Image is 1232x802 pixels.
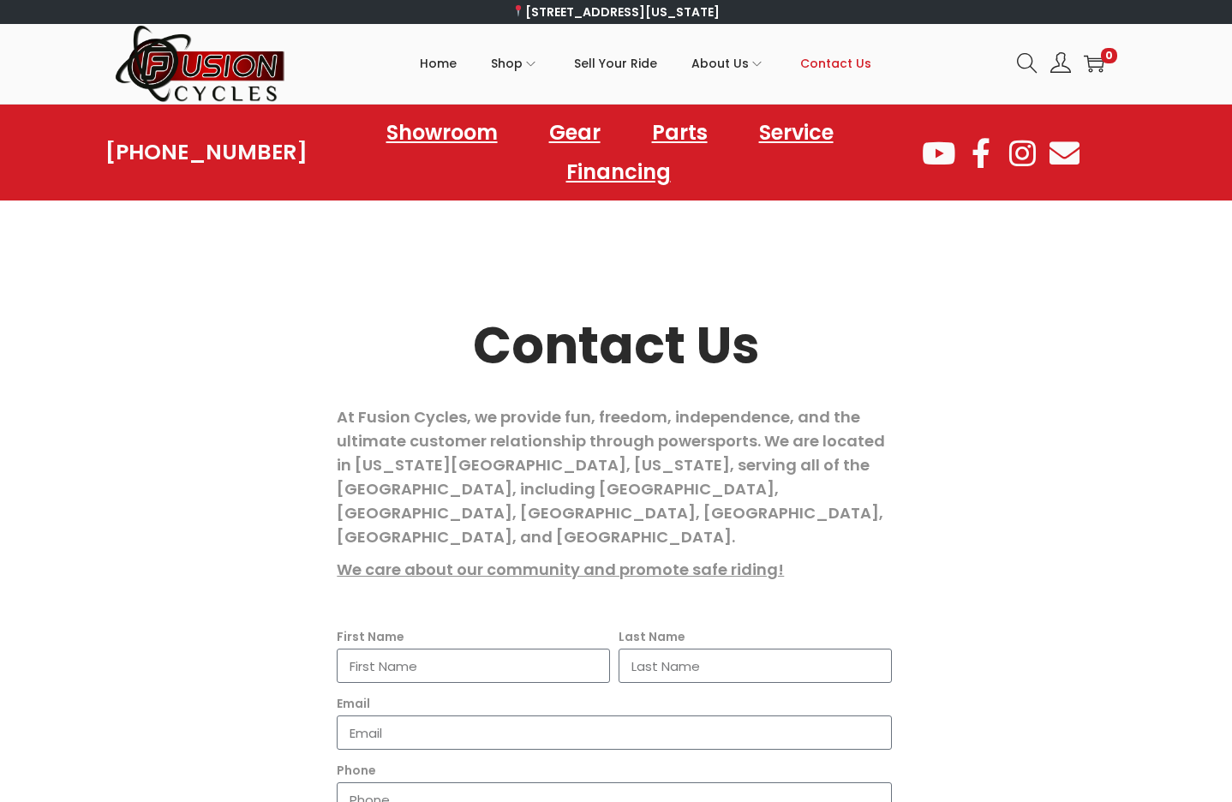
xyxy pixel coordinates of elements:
span: Contact Us [800,42,871,85]
h2: Contact Us [145,320,1087,371]
label: Phone [337,758,376,782]
a: Gear [532,113,618,153]
a: Home [420,25,457,102]
img: 📍 [512,5,524,17]
span: Home [420,42,457,85]
a: [PHONE_NUMBER] [105,141,308,165]
a: About Us [691,25,766,102]
span: We care about our community and promote safe riding! [337,559,784,580]
span: About Us [691,42,749,85]
input: First Name [337,649,610,683]
a: Shop [491,25,540,102]
input: Email [337,715,892,750]
label: Email [337,691,370,715]
a: Service [742,113,851,153]
input: Last Name [619,649,892,683]
span: Sell Your Ride [574,42,657,85]
span: Shop [491,42,523,85]
label: First Name [337,625,404,649]
nav: Primary navigation [286,25,1004,102]
a: Contact Us [800,25,871,102]
a: Financing [549,153,688,192]
a: [STREET_ADDRESS][US_STATE] [512,3,721,21]
img: Woostify retina logo [115,24,286,104]
p: At Fusion Cycles, we provide fun, freedom, independence, and the ultimate customer relationship t... [337,405,892,549]
a: Sell Your Ride [574,25,657,102]
a: 0 [1084,53,1104,74]
a: Parts [635,113,725,153]
a: Showroom [369,113,515,153]
label: Last Name [619,625,685,649]
nav: Menu [308,113,920,192]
